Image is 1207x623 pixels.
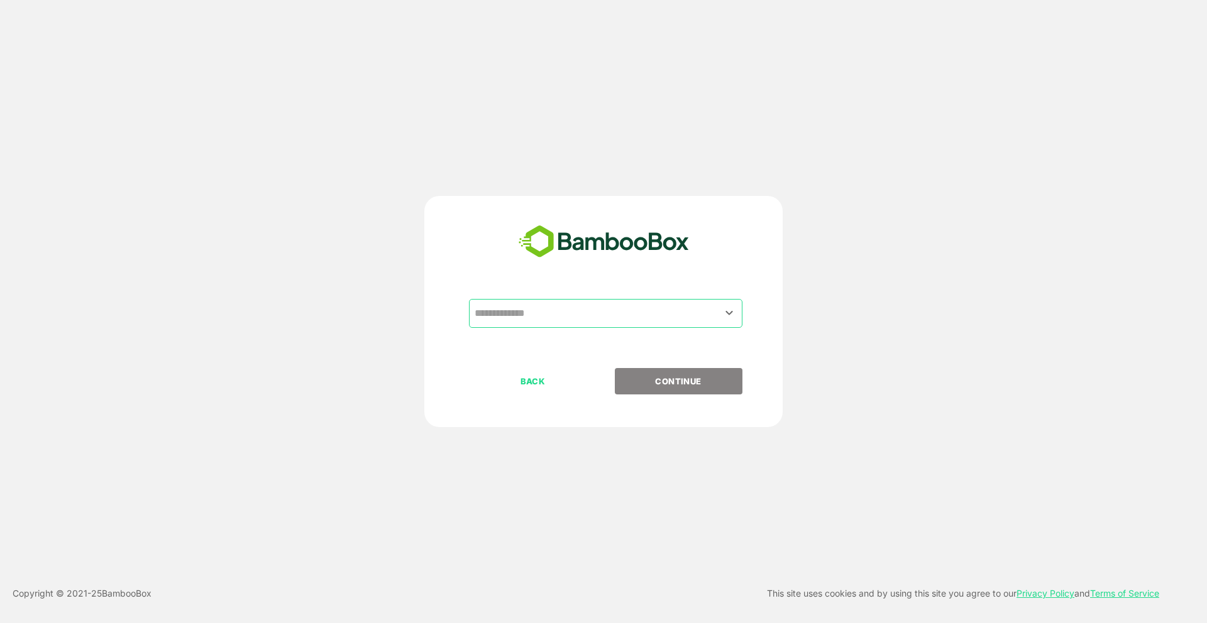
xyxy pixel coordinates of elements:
button: BACK [469,368,597,394]
a: Privacy Policy [1017,588,1074,599]
p: BACK [470,374,596,388]
p: This site uses cookies and by using this site you agree to our and [767,586,1159,601]
a: Terms of Service [1090,588,1159,599]
button: CONTINUE [615,368,742,394]
img: bamboobox [512,221,696,263]
p: Copyright © 2021- 25 BambooBox [13,586,152,601]
p: CONTINUE [615,374,741,388]
button: Open [721,305,738,322]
